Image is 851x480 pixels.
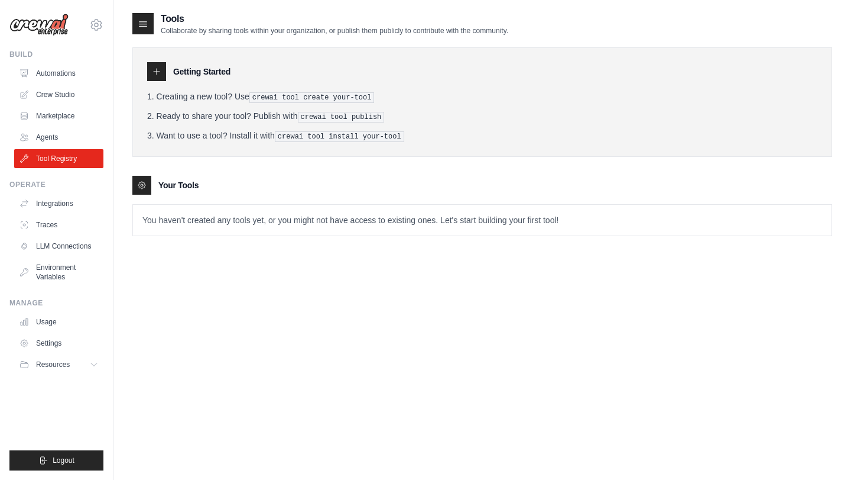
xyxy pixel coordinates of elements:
[14,107,103,125] a: Marketplace
[9,450,103,471] button: Logout
[9,180,103,189] div: Operate
[249,92,375,103] pre: crewai tool create your-tool
[133,205,831,236] p: You haven't created any tools yet, or you might not have access to existing ones. Let's start bui...
[158,179,199,191] h3: Your Tools
[14,194,103,213] a: Integrations
[147,130,817,142] li: Want to use a tool? Install it with
[9,298,103,308] div: Manage
[14,313,103,331] a: Usage
[14,128,103,147] a: Agents
[14,237,103,256] a: LLM Connections
[147,91,817,103] li: Creating a new tool? Use
[9,14,69,36] img: Logo
[275,131,404,142] pre: crewai tool install your-tool
[9,50,103,59] div: Build
[14,334,103,353] a: Settings
[161,26,508,36] p: Collaborate by sharing tools within your organization, or publish them publicly to contribute wit...
[53,456,74,465] span: Logout
[298,112,385,123] pre: crewai tool publish
[14,85,103,104] a: Crew Studio
[147,110,817,123] li: Ready to share your tool? Publish with
[14,64,103,83] a: Automations
[161,12,508,26] h2: Tools
[173,66,230,78] h3: Getting Started
[14,355,103,374] button: Resources
[36,360,70,369] span: Resources
[14,258,103,286] a: Environment Variables
[14,149,103,168] a: Tool Registry
[14,215,103,234] a: Traces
